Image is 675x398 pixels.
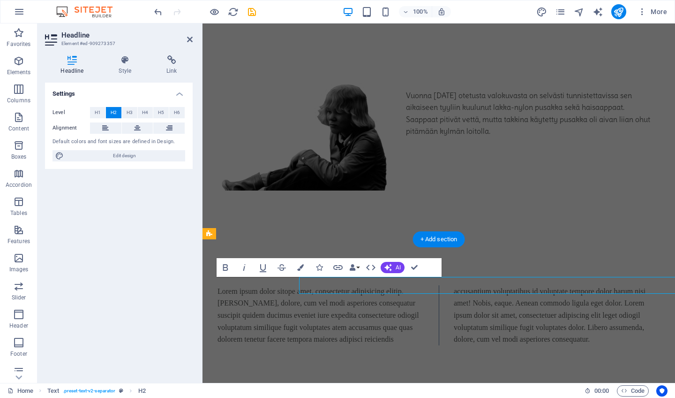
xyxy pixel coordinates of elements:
[247,7,257,17] i: Save (Ctrl+S)
[103,55,151,75] h4: Style
[158,107,164,118] span: H5
[437,8,446,16] i: On resize automatically adjust zoom level to fit chosen device.
[151,55,193,75] h4: Link
[122,107,137,118] button: H3
[405,258,423,277] button: Confirm (⌘+⏎)
[329,258,347,277] button: Link
[152,6,164,17] button: undo
[228,7,239,17] i: Reload page
[7,237,30,245] p: Features
[617,385,649,397] button: Code
[254,258,272,277] button: Underline (⌘U)
[536,7,547,17] i: Design (Ctrl+Alt+Y)
[67,150,182,161] span: Edit design
[153,107,169,118] button: H5
[413,231,465,247] div: + Add section
[381,262,405,273] button: AI
[9,322,28,329] p: Header
[362,258,380,277] button: HTML
[47,385,59,397] span: Click to select. Double-click to edit
[142,107,148,118] span: H4
[12,294,26,301] p: Slider
[52,122,90,134] label: Alignment
[292,258,309,277] button: Colors
[52,107,90,118] label: Level
[7,97,30,104] p: Columns
[348,258,361,277] button: Data Bindings
[63,385,115,397] span: . preset-text-v2-separator
[52,150,185,161] button: Edit design
[413,6,428,17] h6: 100%
[585,385,609,397] h6: Session time
[106,107,121,118] button: H2
[574,6,585,17] button: navigator
[95,107,101,118] span: H1
[127,107,133,118] span: H3
[174,107,180,118] span: H6
[153,7,164,17] i: Undo: Change text (Ctrl+Z)
[8,125,29,132] p: Content
[138,107,153,118] button: H4
[7,385,33,397] a: Click to cancel selection. Double-click to open Pages
[9,266,29,273] p: Images
[6,181,32,189] p: Accordion
[555,6,566,17] button: pages
[594,385,609,397] span: 00 00
[273,258,291,277] button: Strikethrough
[555,7,566,17] i: Pages (Ctrl+Alt+S)
[54,6,124,17] img: Editor Logo
[45,55,103,75] h4: Headline
[592,6,604,17] button: text_generator
[138,385,146,397] span: Click to select. Double-click to edit
[45,83,193,99] h4: Settings
[7,69,31,76] p: Elements
[61,39,174,48] h3: Element #ed-909273357
[592,7,603,17] i: AI Writer
[656,385,667,397] button: Usercentrics
[111,107,117,118] span: H2
[90,107,105,118] button: H1
[10,350,27,358] p: Footer
[10,209,27,217] p: Tables
[611,4,626,19] button: publish
[169,107,185,118] button: H6
[621,385,645,397] span: Code
[15,237,457,254] h2: Miten minusta tuli vitsiniekka
[536,6,547,17] button: design
[601,387,602,394] span: :
[310,258,328,277] button: Icons
[11,153,27,161] p: Boxes
[7,40,30,48] p: Favorites
[396,265,401,270] span: AI
[119,388,123,393] i: This element is a customizable preset
[574,7,585,17] i: Navigator
[61,31,193,39] h2: Headline
[52,138,185,146] div: Default colors and font sizes are defined in Design.
[217,258,234,277] button: Bold (⌘B)
[227,6,239,17] button: reload
[637,7,667,16] span: More
[235,258,253,277] button: Italic (⌘I)
[613,7,624,17] i: Publish
[47,385,146,397] nav: breadcrumb
[246,6,257,17] button: save
[399,6,432,17] button: 100%
[634,4,671,19] button: More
